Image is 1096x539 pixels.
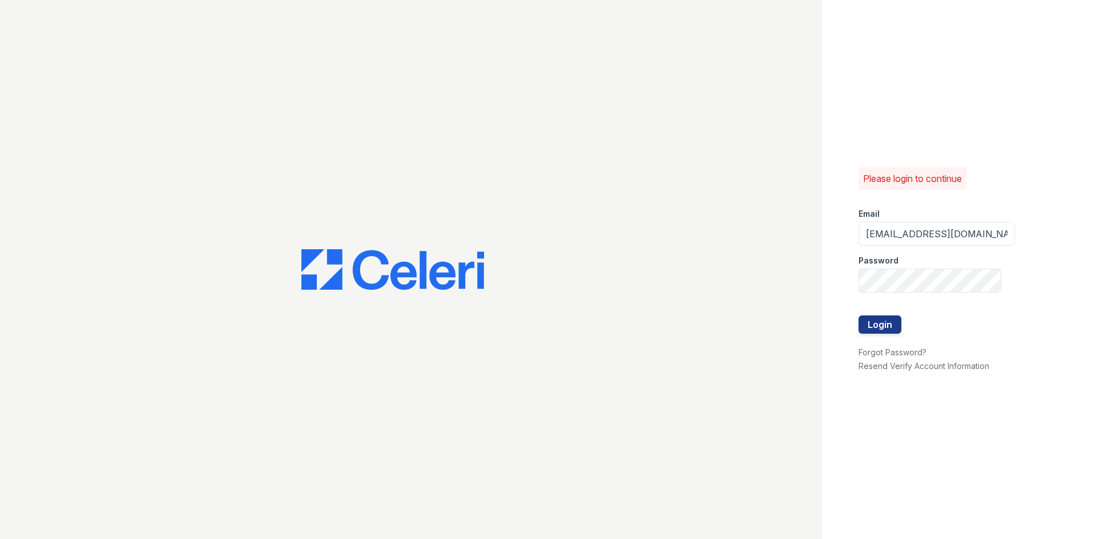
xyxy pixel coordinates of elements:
label: Password [859,255,898,266]
a: Forgot Password? [859,347,926,357]
label: Email [859,208,880,220]
a: Resend Verify Account Information [859,361,989,371]
img: CE_Logo_Blue-a8612792a0a2168367f1c8372b55b34899dd931a85d93a1a3d3e32e68fde9ad4.png [301,249,484,290]
button: Login [859,315,901,334]
p: Please login to continue [863,172,962,185]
